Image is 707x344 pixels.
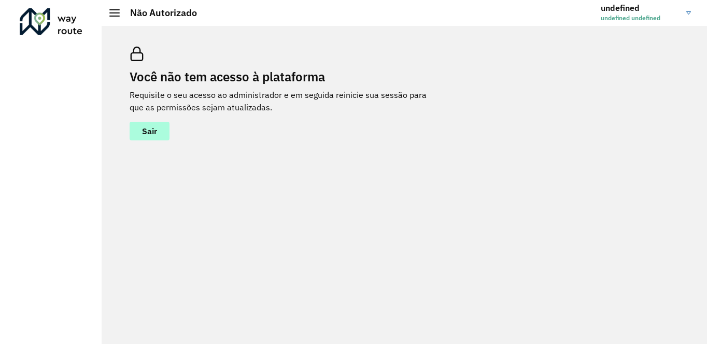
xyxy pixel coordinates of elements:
button: button [130,122,169,140]
h2: Você não tem acesso à plataforma [130,69,441,84]
h2: Não Autorizado [120,7,197,19]
h3: undefined [601,3,678,13]
span: undefined undefined [601,13,678,23]
p: Requisite o seu acesso ao administrador e em seguida reinicie sua sessão para que as permissões s... [130,89,441,113]
span: Sair [142,127,157,135]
